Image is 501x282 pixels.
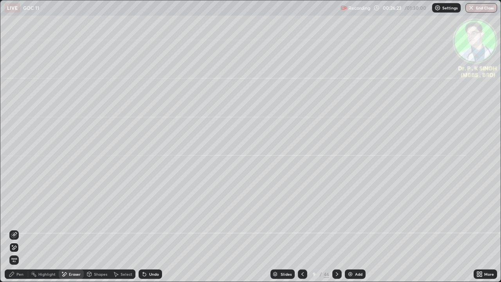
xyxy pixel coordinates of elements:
div: Shapes [94,272,107,276]
p: Recording [348,5,370,11]
p: Settings [442,6,458,10]
div: Eraser [69,272,81,276]
div: Undo [149,272,159,276]
p: LIVE [7,5,18,11]
p: GOC 11 [23,5,39,11]
img: recording.375f2c34.svg [341,5,347,11]
div: 9 [310,272,318,277]
div: Select [121,272,132,276]
img: add-slide-button [347,271,353,277]
span: Erase all [10,258,18,262]
div: / [320,272,322,277]
div: Pen [16,272,23,276]
div: Highlight [38,272,56,276]
img: end-class-cross [468,5,474,11]
div: 46 [324,271,329,278]
button: End Class [465,3,497,13]
div: Slides [281,272,292,276]
div: More [484,272,494,276]
div: Add [355,272,362,276]
img: class-settings-icons [434,5,441,11]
